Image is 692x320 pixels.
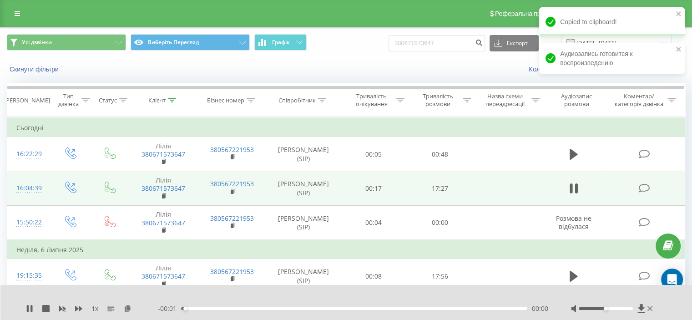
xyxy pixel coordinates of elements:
[661,269,683,290] div: Open Intercom Messenger
[141,218,185,227] a: 380671573647
[278,96,316,104] font: Співробітник
[432,150,448,158] font: 00:48
[355,92,387,108] font: Тривалість очікування
[10,66,59,73] font: Скинути фільтри
[207,96,244,104] font: Бізнес номер
[210,145,254,154] a: 380567221953
[4,96,50,104] font: [PERSON_NAME]
[148,38,199,46] font: Виберіть Перегляд
[131,34,250,51] button: Виберіть Перегляд
[389,35,485,51] input: Пошук за номером
[676,10,682,19] button: close
[365,150,382,158] font: 00:05
[16,271,42,279] font: 19:15:35
[141,184,185,193] a: 380671573647
[614,92,663,108] font: Коментар/категорія дзвінка
[148,96,166,104] font: Клієнт
[422,92,453,108] font: Тривалість розмови
[278,214,329,232] font: [PERSON_NAME] (SIP)
[91,304,95,313] font: 1
[539,7,685,36] div: Copied to clipboard!
[495,10,562,17] font: Реферальна програма
[272,38,290,46] font: Графік
[278,145,329,163] font: [PERSON_NAME] (SIP)
[183,307,187,310] div: Accessibility label
[141,272,185,280] a: 380671573647
[432,184,448,193] font: 17:27
[278,267,329,285] font: [PERSON_NAME] (SIP)
[158,304,160,313] font: -
[365,184,382,193] font: 00:17
[365,218,382,227] font: 00:04
[99,96,117,104] font: Статус
[676,46,682,54] button: close
[561,92,592,108] font: Аудіозапис розмови
[365,272,382,280] font: 00:08
[16,218,42,226] font: 15:50:22
[160,304,177,313] font: 00:01
[539,43,685,74] div: Аудиозапись готовится к воспроизведению
[254,34,307,51] button: Графік
[22,38,52,46] font: Усі дзвінки
[58,92,78,108] font: Тип дзвінка
[210,179,254,188] a: 380567221953
[141,150,185,158] a: 380671573647
[210,214,254,223] a: 380567221953
[556,214,591,231] font: Розмова не відбулася
[16,149,42,158] font: 16:22:29
[604,307,607,310] div: Accessibility label
[7,34,126,51] button: Усі дзвінки
[490,35,539,51] button: Експорт
[432,272,448,280] font: 17:56
[529,65,685,73] a: Коли дані можуть відрізнятися від інших систем
[156,210,171,218] font: Лілія
[210,267,254,276] a: 380567221953
[16,245,83,254] font: Неділя, 6 Липня 2025
[507,39,528,47] font: Експорт
[432,218,448,227] font: 00:00
[532,304,548,313] font: 00:00
[485,92,525,108] font: Назва схеми переадресації
[95,304,98,313] font: x
[16,183,42,192] font: 16:04:39
[7,65,63,73] button: Скинути фільтри
[278,179,329,197] font: [PERSON_NAME] (SIP)
[16,123,44,132] font: Сьогодні
[156,142,171,150] font: Лілія
[156,264,171,272] font: Лілія
[529,65,681,73] font: Коли дані можуть відрізнятися від інших систем
[156,176,171,184] font: Лілія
